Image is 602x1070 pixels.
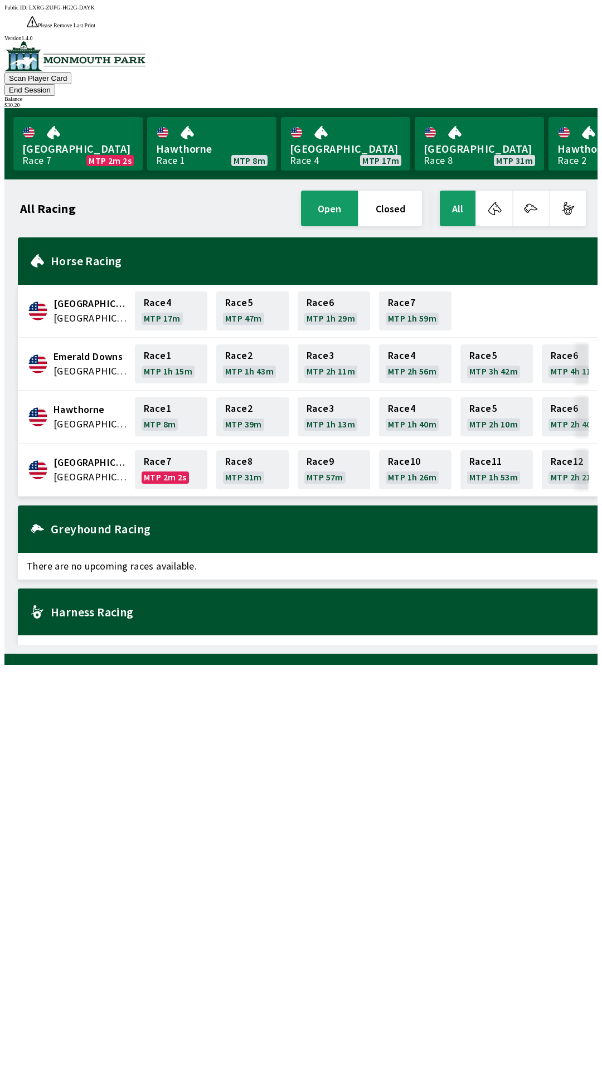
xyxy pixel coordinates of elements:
[359,191,422,226] button: closed
[362,156,399,165] span: MTP 17m
[144,298,171,307] span: Race 4
[20,204,76,213] h1: All Racing
[424,156,453,165] div: Race 8
[144,473,187,481] span: MTP 2m 2s
[388,420,436,429] span: MTP 1h 40m
[216,291,289,330] a: Race5MTP 47m
[135,397,207,436] a: Race1MTP 8m
[388,367,436,376] span: MTP 2h 56m
[496,156,533,165] span: MTP 31m
[4,4,598,11] div: Public ID:
[551,367,599,376] span: MTP 4h 11m
[307,314,355,323] span: MTP 1h 29m
[415,117,544,171] a: [GEOGRAPHIC_DATA]Race 8MTP 31m
[298,291,370,330] a: Race6MTP 1h 29m
[54,364,128,378] span: United States
[216,397,289,436] a: Race2MTP 39m
[469,473,518,481] span: MTP 1h 53m
[388,473,436,481] span: MTP 1h 26m
[54,296,128,311] span: Canterbury Park
[54,402,128,417] span: Hawthorne
[281,117,410,171] a: [GEOGRAPHIC_DATA]Race 4MTP 17m
[144,314,181,323] span: MTP 17m
[225,457,253,466] span: Race 8
[551,404,578,413] span: Race 6
[307,367,355,376] span: MTP 2h 11m
[307,298,334,307] span: Race 6
[54,349,128,364] span: Emerald Downs
[18,553,598,580] span: There are no upcoming races available.
[379,397,452,436] a: Race4MTP 1h 40m
[379,291,452,330] a: Race7MTP 1h 59m
[225,420,262,429] span: MTP 39m
[551,457,583,466] span: Race 12
[469,457,502,466] span: Race 11
[307,457,334,466] span: Race 9
[144,420,176,429] span: MTP 8m
[298,397,370,436] a: Race3MTP 1h 13m
[13,117,143,171] a: [GEOGRAPHIC_DATA]Race 7MTP 2m 2s
[216,450,289,489] a: Race8MTP 31m
[225,473,262,481] span: MTP 31m
[388,404,415,413] span: Race 4
[51,256,589,265] h2: Horse Racing
[54,417,128,431] span: United States
[551,351,578,360] span: Race 6
[147,117,276,171] a: HawthorneRace 1MTP 8m
[551,473,599,481] span: MTP 2h 21m
[298,450,370,489] a: Race9MTP 57m
[135,344,207,383] a: Race1MTP 1h 15m
[225,404,253,413] span: Race 2
[307,351,334,360] span: Race 3
[144,351,171,360] span: Race 1
[388,298,415,307] span: Race 7
[301,191,358,226] button: open
[54,470,128,484] span: United States
[424,142,535,156] span: [GEOGRAPHIC_DATA]
[22,142,134,156] span: [GEOGRAPHIC_DATA]
[135,450,207,489] a: Race7MTP 2m 2s
[4,41,145,71] img: venue logo
[307,404,334,413] span: Race 3
[234,156,265,165] span: MTP 8m
[379,450,452,489] a: Race10MTP 1h 26m
[51,524,589,533] h2: Greyhound Racing
[4,96,598,102] div: Balance
[51,607,589,616] h2: Harness Racing
[298,344,370,383] a: Race3MTP 2h 11m
[460,450,533,489] a: Race11MTP 1h 53m
[156,156,185,165] div: Race 1
[460,397,533,436] a: Race5MTP 2h 10m
[557,156,586,165] div: Race 2
[38,22,95,28] span: Please Remove Last Print
[216,344,289,383] a: Race2MTP 1h 43m
[4,35,598,41] div: Version 1.4.0
[469,351,497,360] span: Race 5
[225,314,262,323] span: MTP 47m
[388,457,420,466] span: Race 10
[379,344,452,383] a: Race4MTP 2h 56m
[388,314,436,323] span: MTP 1h 59m
[22,156,51,165] div: Race 7
[144,367,192,376] span: MTP 1h 15m
[460,344,533,383] a: Race5MTP 3h 42m
[18,635,598,662] span: There are no upcoming races available.
[307,420,355,429] span: MTP 1h 13m
[290,156,319,165] div: Race 4
[4,102,598,108] div: $ 30.20
[29,4,95,11] span: LXRG-ZUPG-HG2G-DAYK
[4,84,55,96] button: End Session
[440,191,475,226] button: All
[388,351,415,360] span: Race 4
[307,473,343,481] span: MTP 57m
[135,291,207,330] a: Race4MTP 17m
[551,420,599,429] span: MTP 2h 40m
[89,156,132,165] span: MTP 2m 2s
[54,455,128,470] span: Monmouth Park
[225,367,274,376] span: MTP 1h 43m
[225,351,253,360] span: Race 2
[469,367,518,376] span: MTP 3h 42m
[469,420,518,429] span: MTP 2h 10m
[469,404,497,413] span: Race 5
[144,457,171,466] span: Race 7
